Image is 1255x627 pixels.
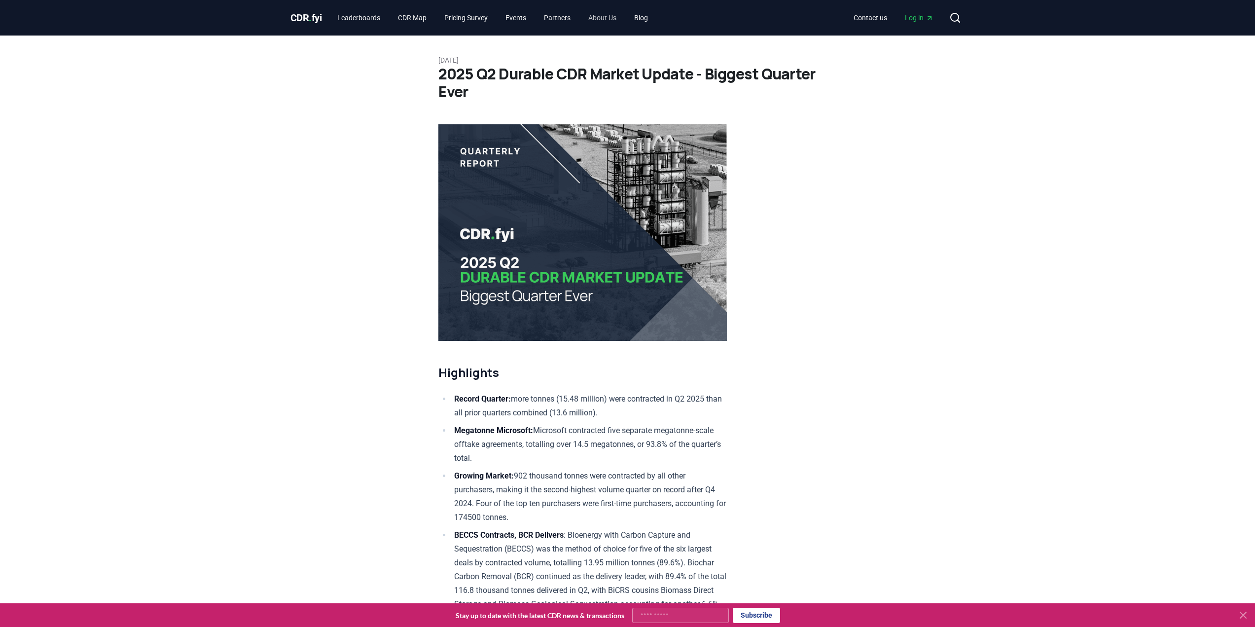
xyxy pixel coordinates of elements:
a: Blog [626,9,656,27]
a: CDR.fyi [290,11,322,25]
a: About Us [580,9,624,27]
h2: Highlights [438,365,727,380]
strong: Growing Market: [454,471,514,480]
img: blog post image [438,124,727,341]
li: more tonnes (15.48 million) were contracted in Q2 2025 than all prior quarters combined (13.6 mil... [451,392,727,420]
li: 902 thousand tonnes were contracted by all other purchasers, making it the second-highest volume ... [451,469,727,524]
strong: Record Quarter: [454,394,511,404]
strong: BECCS Contracts, BCR Delivers [454,530,564,540]
li: : Bioenergy with Carbon Capture and Sequestration (BECCS) was the method of choice for five of th... [451,528,727,611]
span: . [309,12,312,24]
a: Partners [536,9,578,27]
span: Log in [905,13,933,23]
nav: Main [329,9,656,27]
strong: Megatonne Microsoft: [454,426,533,435]
h1: 2025 Q2 Durable CDR Market Update - Biggest Quarter Ever [438,65,817,101]
a: Log in [897,9,941,27]
a: Events [498,9,534,27]
a: Leaderboards [329,9,388,27]
li: Microsoft contracted five separate megatonne-scale offtake agreements, totalling over 14.5 megato... [451,424,727,465]
a: Contact us [846,9,895,27]
nav: Main [846,9,941,27]
span: CDR fyi [290,12,322,24]
a: CDR Map [390,9,434,27]
p: [DATE] [438,55,817,65]
a: Pricing Survey [436,9,496,27]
